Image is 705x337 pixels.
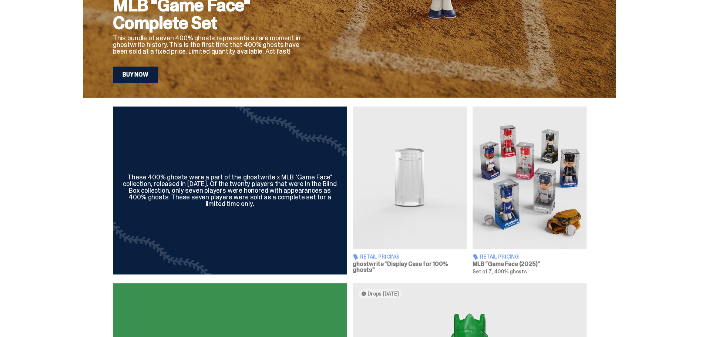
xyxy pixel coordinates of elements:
div: These 400% ghosts were a part of the ghostwrite x MLB "Game Face" collection, released in [DATE].... [122,174,338,207]
a: Game Face (2025) Retail Pricing [473,107,587,274]
span: Retail Pricing [480,254,519,259]
h3: ghostwrite “Display Case for 100% ghosts” [353,261,467,273]
p: This bundle of seven 400% ghosts represents a rare moment in ghostwrite history. This is the firs... [113,35,305,55]
a: Display Case for 100% ghosts Retail Pricing [353,107,467,274]
h3: MLB “Game Face (2025)” [473,261,587,267]
img: Display Case for 100% ghosts [353,107,467,249]
img: Game Face (2025) [473,107,587,249]
a: Buy Now [113,67,158,83]
span: Drops [DATE] [367,291,399,297]
span: Set of 7, 400% ghosts [473,268,527,275]
span: Retail Pricing [360,254,399,259]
